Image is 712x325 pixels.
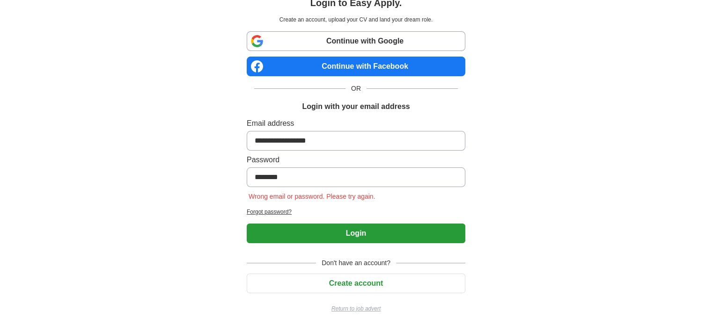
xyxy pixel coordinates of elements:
label: Email address [247,118,465,129]
a: Continue with Facebook [247,57,465,76]
button: Login [247,224,465,243]
h1: Login with your email address [302,101,410,112]
p: Create an account, upload your CV and land your dream role. [249,15,463,24]
a: Forgot password? [247,208,465,216]
span: Don't have an account? [316,258,396,268]
a: Create account [247,279,465,287]
span: OR [345,84,367,94]
span: Wrong email or password. Please try again. [247,193,377,200]
button: Create account [247,274,465,293]
a: Continue with Google [247,31,465,51]
label: Password [247,154,465,166]
a: Return to job advert [247,304,465,313]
